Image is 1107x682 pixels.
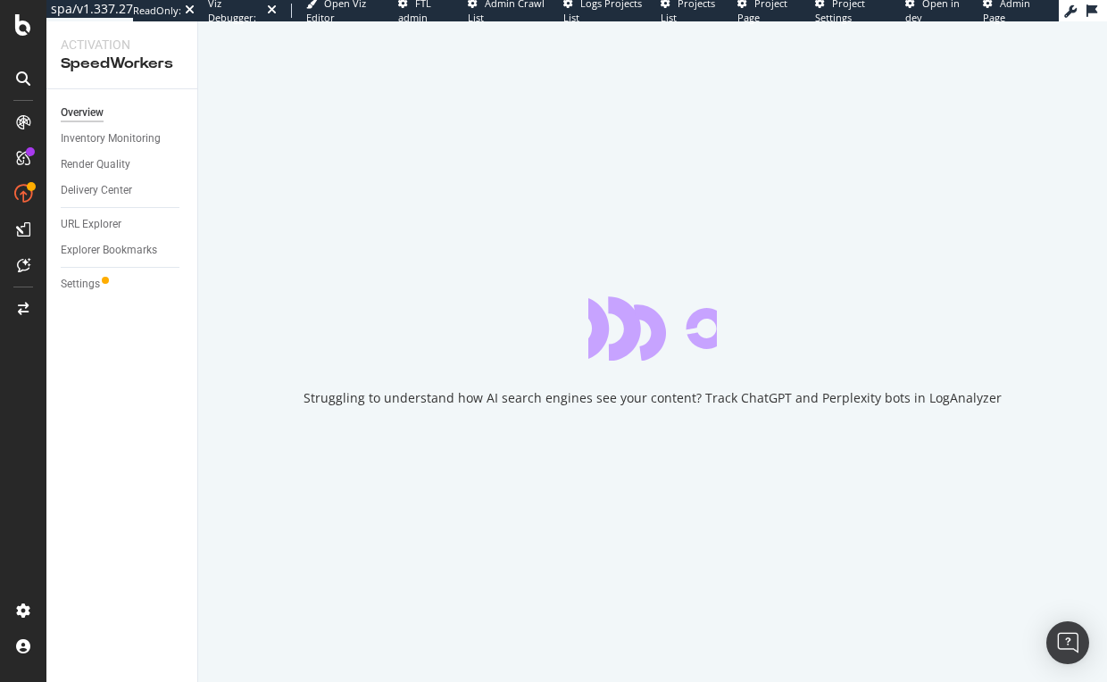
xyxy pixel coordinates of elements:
[61,215,121,234] div: URL Explorer
[61,155,130,174] div: Render Quality
[61,129,161,148] div: Inventory Monitoring
[61,36,183,54] div: Activation
[61,215,185,234] a: URL Explorer
[61,104,104,122] div: Overview
[61,155,185,174] a: Render Quality
[61,241,185,260] a: Explorer Bookmarks
[61,275,100,294] div: Settings
[61,181,185,200] a: Delivery Center
[61,241,157,260] div: Explorer Bookmarks
[133,4,181,18] div: ReadOnly:
[61,104,185,122] a: Overview
[61,181,132,200] div: Delivery Center
[61,275,185,294] a: Settings
[588,296,717,361] div: animation
[304,389,1002,407] div: Struggling to understand how AI search engines see your content? Track ChatGPT and Perplexity bot...
[61,54,183,74] div: SpeedWorkers
[1046,621,1089,664] div: Open Intercom Messenger
[61,129,185,148] a: Inventory Monitoring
